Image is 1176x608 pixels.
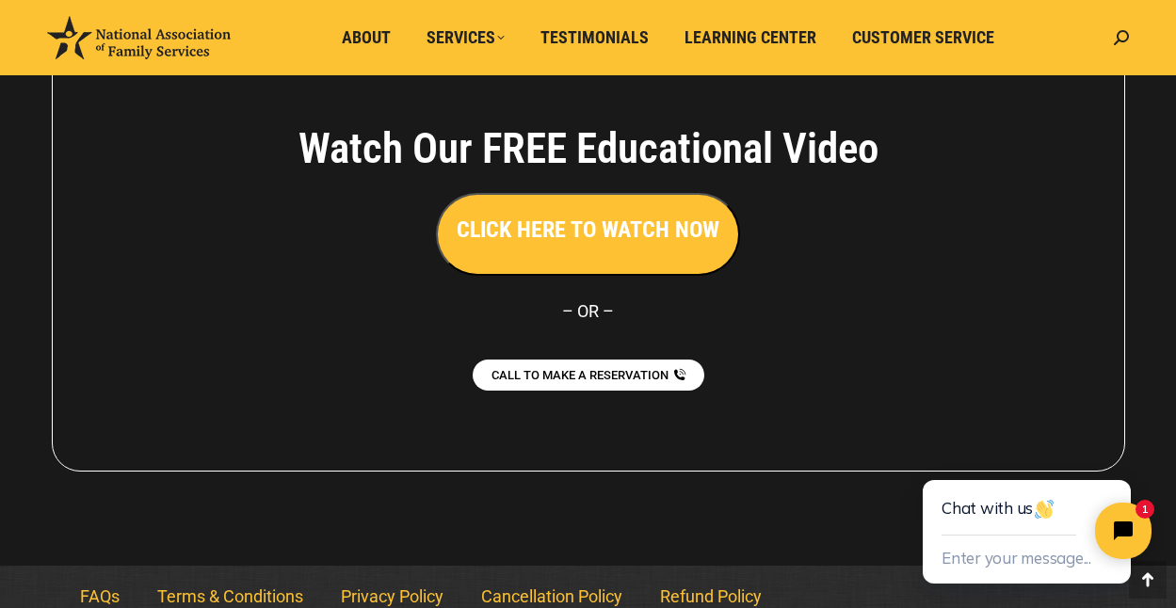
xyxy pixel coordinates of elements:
[427,27,505,48] span: Services
[436,221,740,241] a: CLICK HERE TO WATCH NOW
[47,16,231,59] img: National Association of Family Services
[540,27,649,48] span: Testimonials
[685,27,816,48] span: Learning Center
[671,20,830,56] a: Learning Center
[852,27,994,48] span: Customer Service
[880,420,1176,608] iframe: Tidio Chat
[562,301,614,321] span: – OR –
[194,123,983,174] h4: Watch Our FREE Educational Video
[342,27,391,48] span: About
[839,20,1007,56] a: Customer Service
[436,193,740,276] button: CLICK HERE TO WATCH NOW
[473,360,704,391] a: CALL TO MAKE A RESERVATION
[329,20,404,56] a: About
[491,369,669,381] span: CALL TO MAKE A RESERVATION
[457,214,719,246] h3: CLICK HERE TO WATCH NOW
[527,20,662,56] a: Testimonials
